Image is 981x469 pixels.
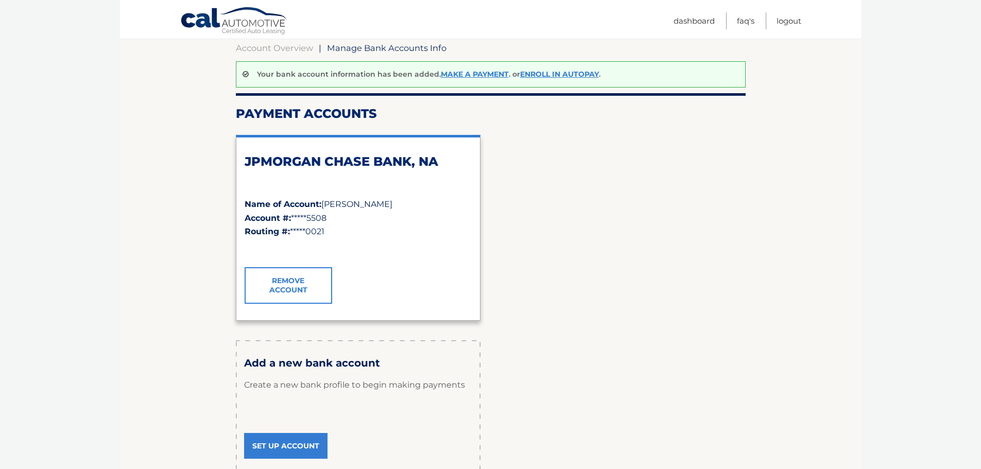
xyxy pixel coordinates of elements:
[245,267,332,303] a: Remove Account
[236,106,746,121] h2: Payment Accounts
[257,70,600,79] p: Your bank account information has been added. . or .
[245,213,291,223] strong: Account #:
[245,244,251,254] span: ✓
[236,43,313,53] a: Account Overview
[245,227,290,236] strong: Routing #:
[244,357,472,370] h3: Add a new bank account
[737,12,754,29] a: FAQ's
[245,199,321,209] strong: Name of Account:
[244,370,472,401] p: Create a new bank profile to begin making payments
[520,70,599,79] a: Enroll In AutoPay
[245,154,472,169] h2: JPMORGAN CHASE BANK, NA
[777,12,801,29] a: Logout
[674,12,715,29] a: Dashboard
[321,199,392,209] span: [PERSON_NAME]
[244,433,328,459] a: Set Up Account
[441,70,509,79] a: Make a payment
[319,43,321,53] span: |
[327,43,446,53] span: Manage Bank Accounts Info
[180,7,288,37] a: Cal Automotive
